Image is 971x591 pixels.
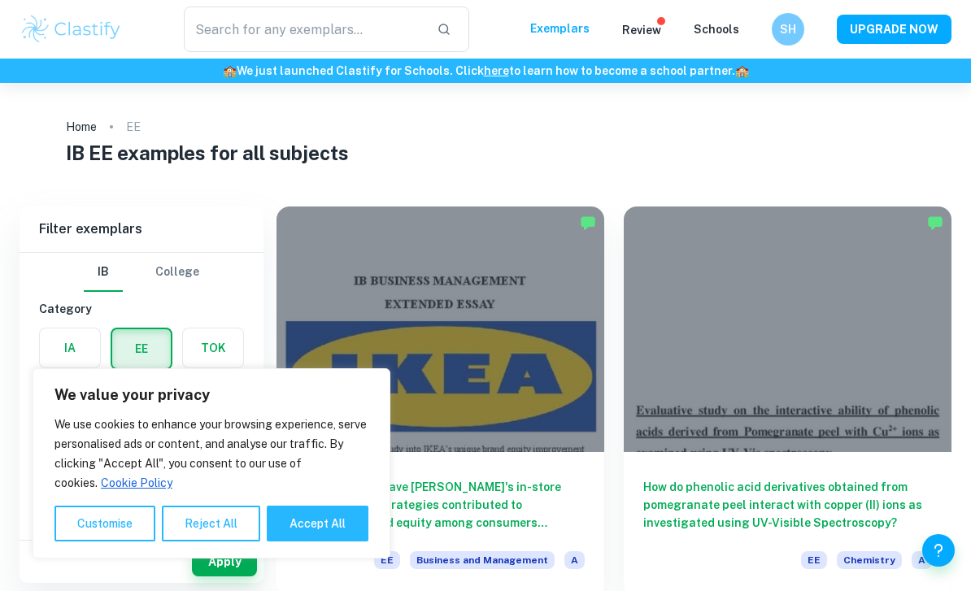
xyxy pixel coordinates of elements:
button: TOK [183,328,243,367]
span: A [912,551,932,569]
button: SH [772,13,804,46]
p: We use cookies to enhance your browsing experience, serve personalised ads or content, and analys... [54,415,368,493]
a: here [484,64,509,77]
img: Clastify logo [20,13,123,46]
button: Customise [54,506,155,541]
button: IB [84,253,123,292]
a: Schools [694,23,739,36]
button: Help and Feedback [922,534,955,567]
span: EE [801,551,827,569]
h6: How do phenolic acid derivatives obtained from pomegranate peel interact with copper (II) ions as... [643,478,932,532]
span: EE [374,551,400,569]
span: 🏫 [223,64,237,77]
div: We value your privacy [33,368,390,558]
h6: We just launched Clastify for Schools. Click to learn how to become a school partner. [3,62,968,80]
h1: IB EE examples for all subjects [66,138,904,167]
div: Filter type choice [84,253,199,292]
span: Business and Management [410,551,555,569]
p: Review [622,21,661,39]
input: Search for any exemplars... [184,7,424,52]
span: Chemistry [837,551,902,569]
p: Exemplars [530,20,590,37]
button: UPGRADE NOW [837,15,951,44]
button: Reject All [162,506,260,541]
p: We value your privacy [54,385,368,405]
button: Accept All [267,506,368,541]
h6: To what extent have [PERSON_NAME]'s in-store retailtainment strategies contributed to enhancing b... [296,478,585,532]
button: EE [112,329,171,368]
a: Home [66,115,97,138]
button: College [155,253,199,292]
span: 🏫 [735,64,749,77]
a: Cookie Policy [100,476,173,490]
h6: Category [39,300,244,318]
img: Marked [927,215,943,231]
button: Apply [192,547,257,576]
button: IA [40,328,100,367]
img: Marked [580,215,596,231]
h6: SH [779,20,798,38]
p: EE [126,118,141,136]
h6: Filter exemplars [20,206,263,252]
span: A [564,551,585,569]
